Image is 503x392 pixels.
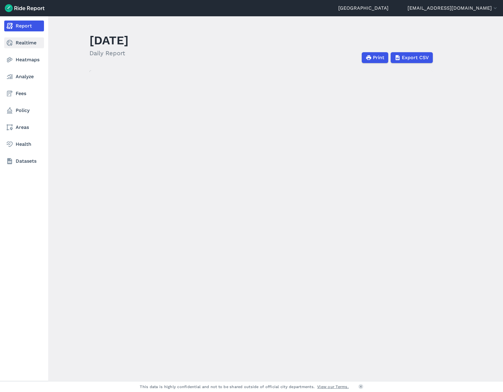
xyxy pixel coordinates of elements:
[373,54,384,61] span: Print
[5,4,45,12] img: Ride Report
[4,122,44,133] a: Areas
[4,88,44,99] a: Fees
[317,384,349,390] a: View our Terms.
[4,21,44,31] a: Report
[408,5,498,12] button: [EMAIL_ADDRESS][DOMAIN_NAME]
[4,54,44,65] a: Heatmaps
[402,54,429,61] span: Export CSV
[89,32,129,49] h1: [DATE]
[338,5,389,12] a: [GEOGRAPHIC_DATA]
[362,52,388,63] button: Print
[4,71,44,82] a: Analyze
[4,37,44,48] a: Realtime
[4,139,44,150] a: Health
[4,156,44,167] a: Datasets
[4,105,44,116] a: Policy
[89,49,129,58] h2: Daily Report
[391,52,433,63] button: Export CSV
